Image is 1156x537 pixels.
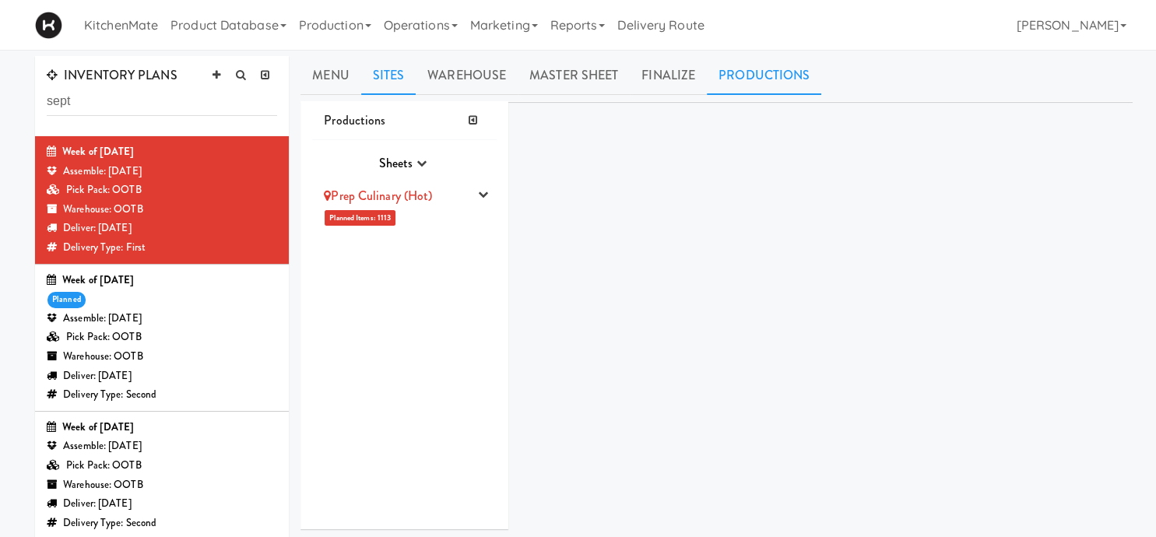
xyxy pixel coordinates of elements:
span: Planned Items: 1113 [325,210,395,226]
div: Week of [DATE] [47,271,277,290]
a: Finalize [630,56,707,95]
span: Productions [324,111,385,129]
a: Menu [300,56,360,95]
li: Week of [DATE]plannedAssemble: [DATE]Pick Pack: OOTBWarehouse: OOTBDeliver: [DATE]Delivery Type: ... [35,265,289,412]
span: Sheets [378,154,413,172]
a: Prep Culinary (Hot) [324,187,432,205]
div: Warehouse: OOTB [47,200,277,219]
div: Deliver: [DATE] [47,494,277,514]
div: Pick Pack: OOTB [47,328,277,347]
a: Warehouse [416,56,518,95]
li: Prep Culinary (Hot)Planned Items: 1113 [312,178,497,233]
li: Week of [DATE]Assemble: [DATE]Pick Pack: OOTBWarehouse: OOTBDeliver: [DATE]Delivery Type: First [35,136,289,265]
div: Warehouse: OOTB [47,476,277,495]
div: Assemble: [DATE] [47,437,277,456]
div: Delivery Type: First [47,238,277,258]
img: Micromart [35,12,62,39]
div: Delivery Type: Second [47,385,277,405]
div: Deliver: [DATE] [47,219,277,238]
input: Search Inventory Plans [47,87,277,116]
div: Week of [DATE] [47,142,277,162]
div: Pick Pack: OOTB [47,181,277,200]
a: Sites [361,56,416,95]
a: Master Sheet [518,56,630,95]
span: INVENTORY PLANS [47,66,177,84]
a: Productions [707,56,821,95]
div: Warehouse: OOTB [47,347,277,367]
div: Deliver: [DATE] [47,367,277,386]
div: Delivery Type: Second [47,514,277,533]
div: Pick Pack: OOTB [47,456,277,476]
div: Assemble: [DATE] [47,162,277,181]
div: Week of [DATE] [47,418,277,437]
div: planned [47,292,86,308]
div: Assemble: [DATE] [47,309,277,328]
